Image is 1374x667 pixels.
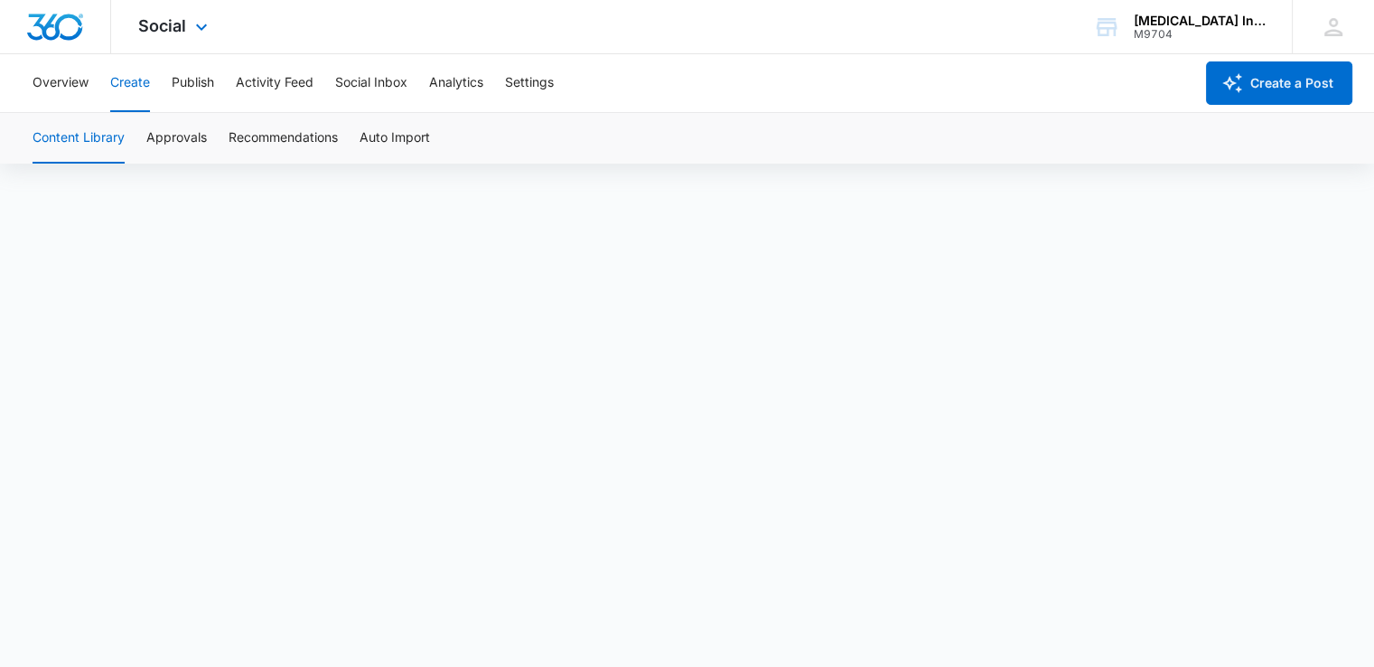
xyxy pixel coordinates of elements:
[110,54,150,112] button: Create
[172,54,214,112] button: Publish
[33,113,125,164] button: Content Library
[1134,28,1266,41] div: account id
[360,113,430,164] button: Auto Import
[1134,14,1266,28] div: account name
[33,54,89,112] button: Overview
[146,113,207,164] button: Approvals
[236,54,313,112] button: Activity Feed
[138,16,186,35] span: Social
[229,113,338,164] button: Recommendations
[429,54,483,112] button: Analytics
[1206,61,1352,105] button: Create a Post
[335,54,407,112] button: Social Inbox
[505,54,554,112] button: Settings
